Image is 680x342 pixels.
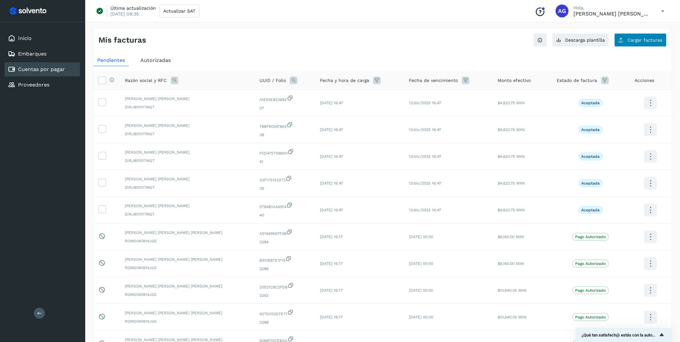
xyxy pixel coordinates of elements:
[320,315,343,319] span: [DATE] 16:17
[18,82,49,88] a: Proveedores
[582,333,658,337] span: ¿Qué tan satisfech@ estás con la autorización de tus facturas?
[140,57,171,63] span: Autorizadas
[259,256,310,263] span: B910587E1F15
[498,181,525,186] span: $4,623.75 MXN
[259,266,310,272] span: 2286
[409,101,441,105] span: 13/dic/2025 16:47
[125,104,249,110] span: DIRJ801017MG7
[582,154,600,159] p: Aceptada
[628,38,663,42] span: Cargar facturas
[259,105,310,111] span: 37
[125,96,249,102] span: [PERSON_NAME] [PERSON_NAME]
[498,101,525,105] span: $4,623.75 MXN
[259,319,310,325] span: 2288
[125,185,249,190] span: DIRJ801017MG7
[259,309,310,317] span: 427D032EFE71
[320,101,343,105] span: [DATE] 16:47
[259,239,310,245] span: 2284
[259,186,310,191] span: 39
[409,261,433,266] span: [DATE] 00:00
[320,288,343,293] span: [DATE] 16:17
[125,203,249,209] span: [PERSON_NAME] [PERSON_NAME]
[552,33,609,47] button: Descarga plantilla
[18,66,65,72] a: Cuentas por pagar
[259,282,310,290] span: 20521C9C2FDB
[498,127,525,132] span: $4,623.75 MXN
[18,35,32,41] a: Inicio
[259,95,310,103] span: A1E93E83365E
[582,208,600,212] p: Aceptada
[409,315,433,319] span: [DATE] 00:00
[320,235,343,239] span: [DATE] 16:17
[125,238,249,244] span: ROMS040914JG5
[5,62,80,76] div: Cuentas por pagar
[582,181,600,186] p: Aceptada
[259,132,310,138] span: 38
[565,38,605,42] span: Descarga plantilla
[5,78,80,92] div: Proveedores
[110,5,156,11] p: Última actualización
[125,158,249,164] span: DIRJ801017MG7
[498,288,527,293] span: $10,640.00 MXN
[259,148,310,156] span: F0D4757096D0
[125,256,249,262] span: [PERSON_NAME] [PERSON_NAME] [PERSON_NAME]
[259,159,310,165] span: 41
[409,77,458,84] span: Fecha de vencimiento
[614,33,667,47] button: Cargar facturas
[409,288,433,293] span: [DATE] 00:00
[498,77,531,84] span: Monto efectivo
[320,208,343,212] span: [DATE] 16:47
[259,77,286,84] span: UUID / Folio
[5,47,80,61] div: Embarques
[259,293,310,298] span: 2292
[259,202,310,210] span: 5784B1AA6914
[259,122,310,129] span: 78BF60347862
[125,211,249,217] span: DIRJ801017MG7
[259,229,310,236] span: A51949597F38
[582,331,666,339] button: Mostrar encuesta - ¿Qué tan satisfech@ estás con la autorización de tus facturas?
[557,77,597,84] span: Estado de factura
[125,292,249,297] span: ROMS040914JG5
[320,261,343,266] span: [DATE] 16:17
[635,77,655,84] span: Acciones
[498,154,525,159] span: $4,623.75 MXN
[110,11,139,17] p: [DATE] 09:35
[125,283,249,289] span: [PERSON_NAME] [PERSON_NAME] [PERSON_NAME]
[575,288,606,293] p: Pago Autorizado
[125,149,249,155] span: [PERSON_NAME] [PERSON_NAME]
[574,5,651,11] p: Hola,
[97,57,125,63] span: Pendientes
[409,181,441,186] span: 13/dic/2025 16:47
[498,208,525,212] span: $4,623.75 MXN
[163,9,195,13] span: Actualizar SAT
[575,315,606,319] p: Pago Autorizado
[498,235,524,239] span: $6,160.00 MXN
[5,31,80,45] div: Inicio
[409,127,441,132] span: 13/dic/2025 16:47
[125,318,249,324] span: ROMS040914JG5
[125,310,249,316] span: [PERSON_NAME] [PERSON_NAME] [PERSON_NAME]
[159,5,199,17] button: Actualizar SAT
[98,35,146,45] h4: Mis facturas
[18,51,46,57] a: Embarques
[125,123,249,128] span: [PERSON_NAME] [PERSON_NAME]
[320,77,369,84] span: Fecha y hora de carga
[409,235,433,239] span: [DATE] 00:00
[582,127,600,132] p: Aceptada
[409,208,441,212] span: 13/dic/2025 16:47
[259,175,310,183] span: 23F1751A3273
[320,154,343,159] span: [DATE] 16:47
[320,181,343,186] span: [DATE] 16:47
[125,77,167,84] span: Razón social y RFC
[498,315,527,319] span: $10,640.00 MXN
[125,131,249,137] span: DIRJ801017MG7
[575,235,606,239] p: Pago Autorizado
[575,261,606,266] p: Pago Autorizado
[582,101,600,105] p: Aceptada
[320,127,343,132] span: [DATE] 16:47
[574,11,651,17] p: Abigail Gonzalez Leon
[409,154,441,159] span: 13/dic/2025 16:47
[125,265,249,271] span: ROMS040914JG5
[125,230,249,236] span: [PERSON_NAME] [PERSON_NAME] [PERSON_NAME]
